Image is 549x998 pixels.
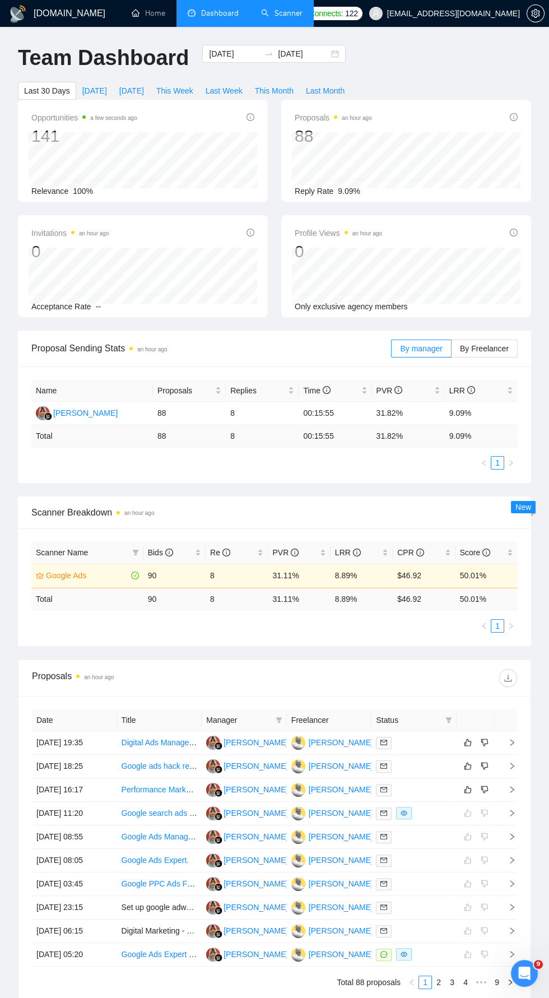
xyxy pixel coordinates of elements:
[481,785,488,794] span: dislike
[405,976,418,989] button: left
[446,976,458,988] a: 3
[31,505,518,519] span: Scanner Breakdown
[153,425,226,447] td: 88
[264,49,273,58] span: swap-right
[460,548,490,557] span: Score
[460,344,509,353] span: By Freelancer
[206,926,288,935] a: SK[PERSON_NAME]
[380,951,387,958] span: message
[459,976,472,989] li: 4
[9,5,27,23] img: logo
[206,853,220,867] img: SK
[309,948,373,960] div: [PERSON_NAME]
[477,619,491,633] button: left
[79,230,109,236] time: an hour ago
[224,830,288,843] div: [PERSON_NAME]
[295,241,382,262] div: 0
[122,738,276,747] a: Digital Ads Manager (Google Ads Specialist)
[130,544,141,561] span: filter
[477,456,491,470] li: Previous Page
[291,949,373,958] a: PS[PERSON_NAME]
[278,48,329,60] input: End date
[153,402,226,425] td: 88
[117,778,202,802] td: Performance Marketing Manager (Google Ads | Luxury Segment)
[206,902,288,911] a: SK[PERSON_NAME]
[206,879,288,888] a: SK[PERSON_NAME]
[499,669,517,687] button: download
[249,82,300,100] button: This Month
[291,948,305,962] img: PS
[527,4,545,22] button: setting
[32,778,117,802] td: [DATE] 16:17
[499,950,516,958] span: right
[291,902,373,911] a: PS[PERSON_NAME]
[499,856,516,864] span: right
[201,8,239,18] span: Dashboard
[291,924,305,938] img: PS
[432,976,445,988] a: 2
[491,620,504,632] a: 1
[117,872,202,896] td: Google PPC Ads For Water Damage Restoration Industry
[122,809,204,818] a: Google search ads help
[380,763,387,769] span: mail
[295,187,333,196] span: Reply Rate
[215,930,222,938] img: gigradar-bm.png
[150,82,199,100] button: This Week
[32,755,117,778] td: [DATE] 18:25
[376,714,441,726] span: Status
[408,979,415,986] span: left
[32,849,117,872] td: [DATE] 08:05
[500,674,517,683] span: download
[335,548,361,557] span: LRR
[380,880,387,887] span: mail
[295,302,408,311] span: Only exclusive agency members
[215,907,222,915] img: gigradar-bm.png
[397,548,424,557] span: CPR
[455,563,518,588] td: 50.01%
[491,457,504,469] a: 1
[478,736,491,749] button: dislike
[481,738,488,747] span: dislike
[209,48,260,60] input: Start date
[481,459,487,466] span: left
[117,802,202,825] td: Google search ads help
[18,45,189,71] h1: Team Dashboard
[416,549,424,556] span: info-circle
[481,623,487,629] span: left
[306,85,345,97] span: Last Month
[206,830,220,844] img: SK
[272,548,299,557] span: PVR
[84,674,114,680] time: an hour ago
[401,951,407,958] span: eye
[291,785,373,793] a: PS[PERSON_NAME]
[380,786,387,793] span: mail
[122,762,213,770] a: Google ads hack recovery
[291,783,305,797] img: PS
[309,7,343,20] span: Connects:
[31,241,109,262] div: 0
[491,456,504,470] li: 1
[504,976,517,989] li: Next Page
[32,802,117,825] td: [DATE] 11:20
[206,877,220,891] img: SK
[143,563,206,588] td: 90
[31,341,391,355] span: Proposal Sending Stats
[477,619,491,633] li: Previous Page
[449,386,475,395] span: LRR
[53,407,118,419] div: [PERSON_NAME]
[32,943,117,967] td: [DATE] 05:20
[499,739,516,746] span: right
[44,412,52,420] img: gigradar-bm.png
[287,709,372,731] th: Freelancer
[206,785,288,793] a: SK[PERSON_NAME]
[206,855,288,864] a: SK[PERSON_NAME]
[117,849,202,872] td: Google Ads Expert.
[461,783,474,796] button: like
[246,113,254,121] span: info-circle
[226,402,299,425] td: 8
[534,960,543,969] span: 9
[331,563,393,588] td: 8.89%
[464,785,472,794] span: like
[117,731,202,755] td: Digital Ads Manager (Google Ads Specialist)
[215,813,222,820] img: gigradar-bm.png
